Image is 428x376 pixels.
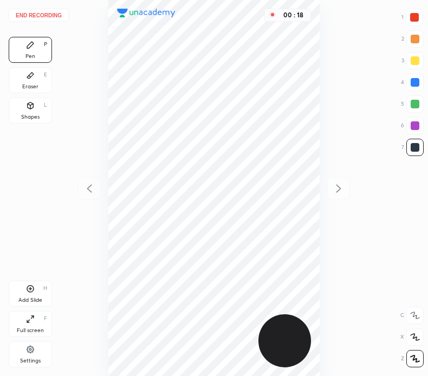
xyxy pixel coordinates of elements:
[44,72,47,77] div: E
[44,42,47,47] div: P
[20,358,41,364] div: Settings
[401,139,424,156] div: 7
[9,9,69,22] button: End recording
[401,52,424,69] div: 3
[401,350,424,367] div: Z
[18,297,42,303] div: Add Slide
[44,102,47,108] div: L
[401,117,424,134] div: 6
[117,9,176,17] img: logo.38c385cc.svg
[401,74,424,91] div: 4
[401,9,423,26] div: 1
[25,54,35,59] div: Pen
[401,30,424,48] div: 2
[400,307,424,324] div: C
[401,95,424,113] div: 5
[21,114,40,120] div: Shapes
[280,11,306,19] div: 00 : 18
[400,328,424,346] div: X
[44,316,47,321] div: F
[22,84,38,89] div: Eraser
[43,286,47,291] div: H
[17,328,44,333] div: Full screen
